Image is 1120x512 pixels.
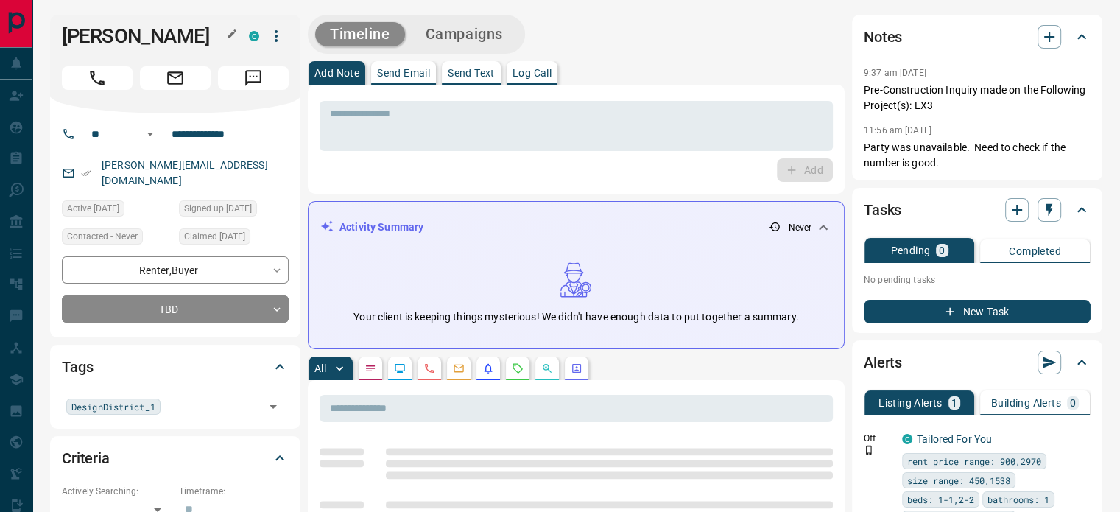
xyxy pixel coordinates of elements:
[1009,246,1061,256] p: Completed
[878,398,943,408] p: Listing Alerts
[939,245,945,256] p: 0
[541,362,553,374] svg: Opportunities
[864,432,893,445] p: Off
[864,300,1091,323] button: New Task
[864,83,1091,113] p: Pre-Construction Inquiry made on the Following Project(s): EX3
[394,362,406,374] svg: Lead Browsing Activity
[67,229,138,244] span: Contacted - Never
[179,228,289,249] div: Tue Sep 03 2019
[902,434,912,444] div: condos.ca
[423,362,435,374] svg: Calls
[864,351,902,374] h2: Alerts
[62,256,289,284] div: Renter , Buyer
[353,309,798,325] p: Your client is keeping things mysterious! We didn't have enough data to put together a summary.
[864,198,901,222] h2: Tasks
[482,362,494,374] svg: Listing Alerts
[907,492,974,507] span: beds: 1-1,2-2
[62,446,110,470] h2: Criteria
[315,22,405,46] button: Timeline
[864,192,1091,228] div: Tasks
[377,68,430,78] p: Send Email
[184,229,245,244] span: Claimed [DATE]
[62,200,172,221] div: Fri Mar 25 2022
[890,245,930,256] p: Pending
[864,269,1091,291] p: No pending tasks
[102,159,268,186] a: [PERSON_NAME][EMAIL_ADDRESS][DOMAIN_NAME]
[864,140,1091,171] p: Party was unavailable. Need to check if the number is good.
[513,68,552,78] p: Log Call
[1070,398,1076,408] p: 0
[320,214,832,241] div: Activity Summary- Never
[448,68,495,78] p: Send Text
[62,355,93,379] h2: Tags
[249,31,259,41] div: condos.ca
[917,433,992,445] a: Tailored For You
[512,362,524,374] svg: Requests
[184,201,252,216] span: Signed up [DATE]
[864,345,1091,380] div: Alerts
[364,362,376,374] svg: Notes
[314,68,359,78] p: Add Note
[179,485,289,498] p: Timeframe:
[864,19,1091,55] div: Notes
[62,441,289,476] div: Criteria
[218,66,289,90] span: Message
[62,485,172,498] p: Actively Searching:
[67,201,119,216] span: Active [DATE]
[907,473,1010,488] span: size range: 450,1538
[453,362,465,374] svg: Emails
[141,125,159,143] button: Open
[263,396,283,417] button: Open
[411,22,518,46] button: Campaigns
[62,295,289,323] div: TBD
[314,363,326,374] p: All
[864,445,874,455] svg: Push Notification Only
[864,68,926,78] p: 9:37 am [DATE]
[140,66,211,90] span: Email
[81,168,91,178] svg: Email Verified
[571,362,582,374] svg: Agent Actions
[62,24,227,48] h1: [PERSON_NAME]
[179,200,289,221] div: Tue Sep 03 2019
[991,398,1061,408] p: Building Alerts
[783,221,811,234] p: - Never
[62,349,289,385] div: Tags
[864,125,931,136] p: 11:56 am [DATE]
[71,399,155,414] span: DesignDistrict_1
[987,492,1049,507] span: bathrooms: 1
[951,398,957,408] p: 1
[864,25,902,49] h2: Notes
[339,220,423,235] p: Activity Summary
[62,66,133,90] span: Call
[907,454,1041,469] span: rent price range: 900,2970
